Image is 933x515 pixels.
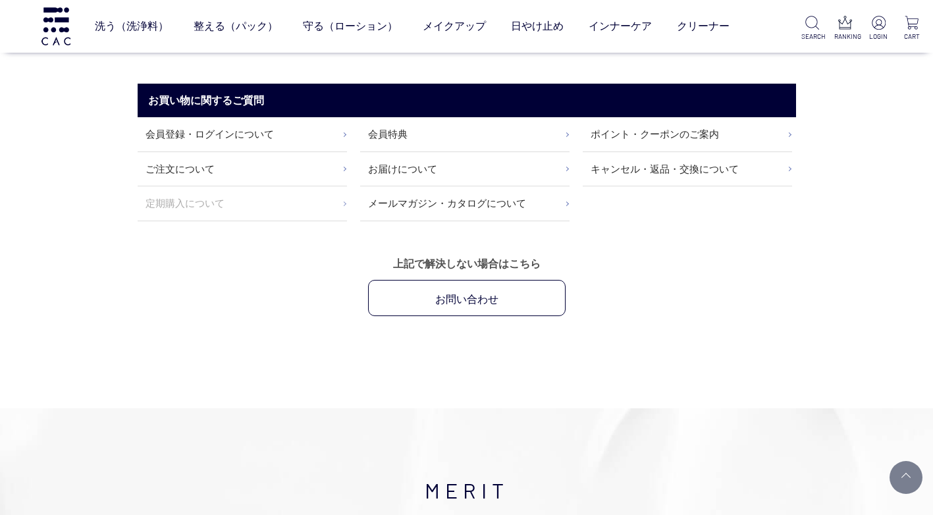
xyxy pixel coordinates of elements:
a: 洗う（洗浄料） [95,8,169,45]
a: お届けについて [360,152,570,186]
img: logo [40,7,72,45]
a: 日やけ止め [511,8,564,45]
a: インナーケア [589,8,652,45]
h2: お買い物に関するご質問 [138,84,796,117]
p: SEARCH [801,32,822,41]
p: RANKING [834,32,855,41]
a: 整える（パック） [194,8,278,45]
a: クリーナー [677,8,730,45]
p: CART [901,32,922,41]
a: メイクアップ [423,8,486,45]
a: LOGIN [868,16,889,41]
a: 会員特典 [360,117,570,151]
a: SEARCH [801,16,822,41]
a: 守る（ローション） [303,8,398,45]
a: ご注文について [138,152,347,186]
p: 上記で解決しない場合はこちら [138,254,796,273]
a: RANKING [834,16,855,41]
p: LOGIN [868,32,889,41]
a: ポイント・クーポンのご案内 [583,117,792,151]
a: お問い合わせ [368,280,566,316]
a: CART [901,16,922,41]
a: キャンセル・返品・交換について [583,152,792,186]
a: メールマガジン・カタログについて [360,186,570,220]
a: 定期購入について [138,186,347,220]
a: 会員登録・ログインについて [138,117,347,151]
